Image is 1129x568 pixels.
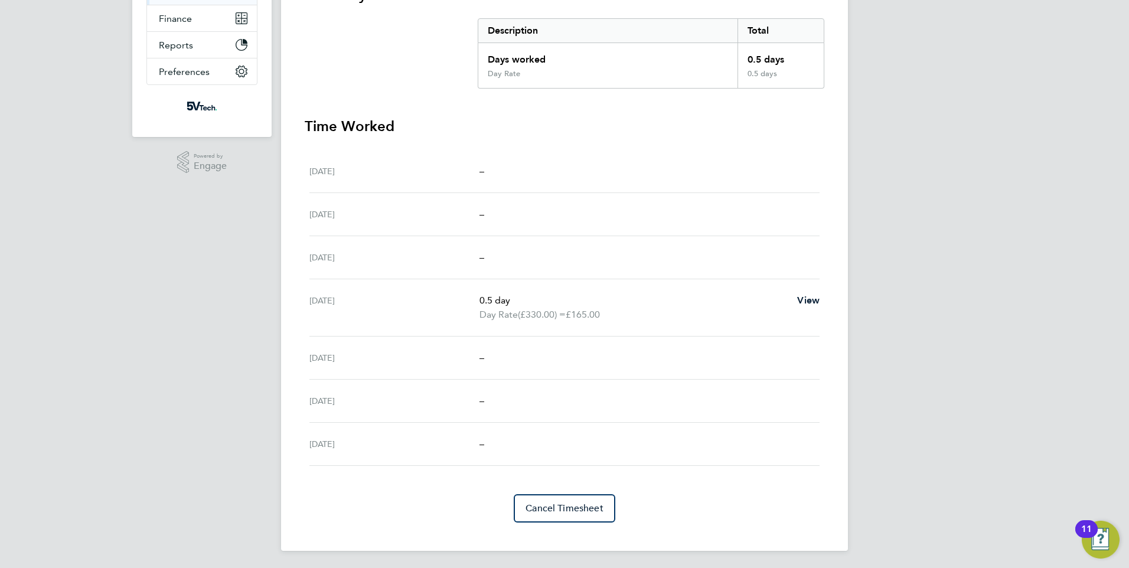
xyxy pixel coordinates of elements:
[147,32,257,58] button: Reports
[146,97,257,116] a: Go to home page
[479,352,484,363] span: –
[526,502,603,514] span: Cancel Timesheet
[159,13,192,24] span: Finance
[479,252,484,263] span: –
[479,395,484,406] span: –
[177,151,227,174] a: Powered byEngage
[159,66,210,77] span: Preferences
[309,437,479,451] div: [DATE]
[479,165,484,177] span: –
[797,293,820,308] a: View
[194,151,227,161] span: Powered by
[738,19,824,43] div: Total
[566,309,600,320] span: £165.00
[147,58,257,84] button: Preferences
[797,295,820,306] span: View
[738,69,824,88] div: 0.5 days
[1081,529,1092,544] div: 11
[147,5,257,31] button: Finance
[309,207,479,221] div: [DATE]
[194,161,227,171] span: Engage
[309,351,479,365] div: [DATE]
[309,250,479,265] div: [DATE]
[159,40,193,51] span: Reports
[479,208,484,220] span: –
[1082,521,1120,559] button: Open Resource Center, 11 new notifications
[738,43,824,69] div: 0.5 days
[479,308,518,322] span: Day Rate
[305,117,824,136] h3: Time Worked
[518,309,566,320] span: (£330.00) =
[309,293,479,322] div: [DATE]
[479,293,788,308] p: 0.5 day
[309,164,479,178] div: [DATE]
[478,43,738,69] div: Days worked
[309,394,479,408] div: [DATE]
[514,494,615,523] button: Cancel Timesheet
[479,438,484,449] span: –
[478,19,738,43] div: Description
[478,18,824,89] div: Summary
[488,69,520,79] div: Day Rate
[184,97,220,116] img: weare5values-logo-retina.png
